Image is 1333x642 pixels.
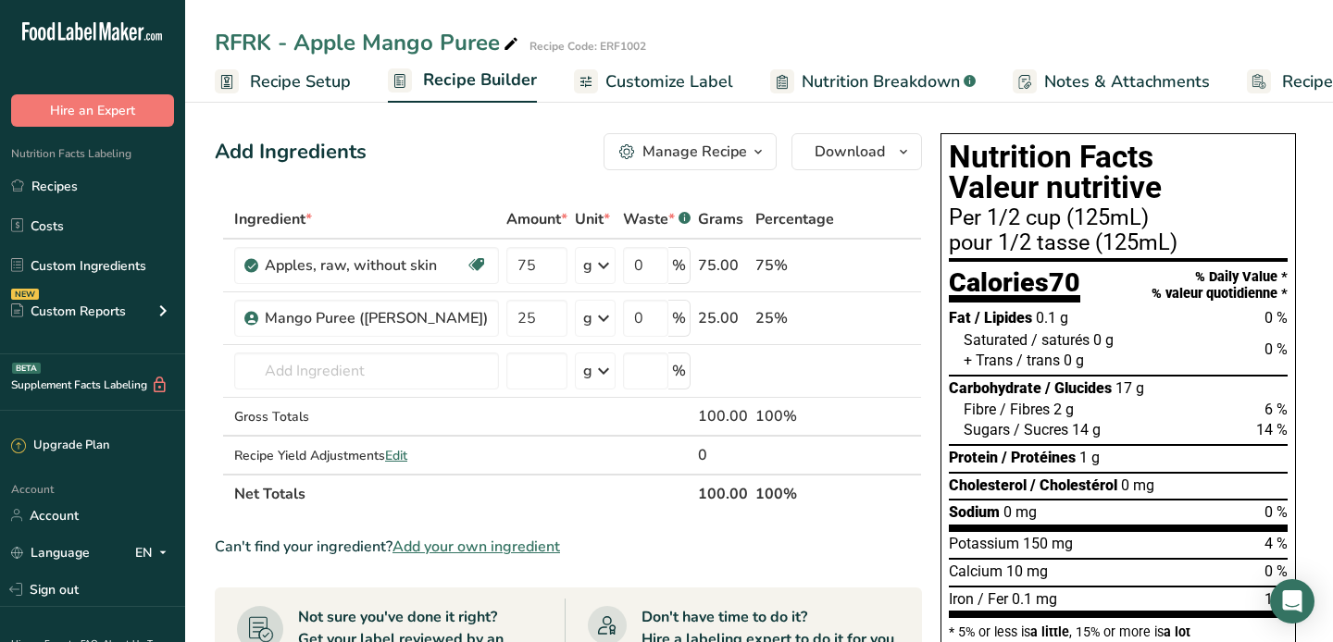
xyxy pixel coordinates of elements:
div: 25.00 [698,307,748,329]
span: / Cholestérol [1030,476,1117,494]
span: Edit [385,447,407,464]
span: Grams [698,208,743,230]
div: Recipe Code: ERF1002 [529,38,646,55]
span: Sodium [949,503,1000,521]
span: / Fer [978,590,1008,608]
div: BETA [12,363,41,374]
a: Customize Label [574,61,733,103]
div: Open Intercom Messenger [1270,579,1314,623]
button: Download [791,133,922,170]
a: Recipe Builder [388,59,537,104]
div: Recipe Yield Adjustments [234,446,499,465]
span: 2 g [1053,401,1074,418]
span: Sugars [964,421,1010,438]
span: Recipe Builder [423,68,537,93]
span: 0 mg [1121,476,1154,494]
span: / Lipides [975,309,1032,327]
span: 0.1 mg [1012,590,1057,608]
span: Amount [506,208,567,230]
span: Fibre [964,401,996,418]
div: pour 1/2 tasse (125mL) [949,232,1288,254]
div: 0 [698,444,748,466]
span: / Sucres [1014,421,1068,438]
span: Recipe Setup [250,69,351,94]
div: Manage Recipe [642,141,747,163]
span: / saturés [1031,331,1090,349]
span: Notes & Attachments [1044,69,1210,94]
span: 14 % [1256,421,1288,438]
span: / trans [1016,352,1060,369]
th: Net Totals [230,474,694,512]
span: 0 % [1264,340,1288,358]
div: Gross Totals [234,407,499,426]
th: 100.00 [694,474,752,512]
span: Percentage [755,208,834,230]
span: 150 mg [1023,535,1073,552]
span: 10 mg [1006,562,1048,580]
div: g [583,360,592,382]
span: 1 % [1264,590,1288,608]
div: 100% [755,405,834,427]
input: Add Ingredient [234,352,499,389]
div: 100.00 [698,405,748,427]
span: 6 % [1264,401,1288,418]
span: 0 % [1264,309,1288,327]
span: 70 [1049,266,1080,298]
div: Apples, raw, without skin [265,254,466,277]
span: 4 % [1264,535,1288,552]
span: 0 g [1064,352,1084,369]
span: 14 g [1072,421,1101,438]
div: Upgrade Plan [11,437,109,455]
div: g [583,254,592,277]
div: Calories [949,269,1080,303]
a: Nutrition Breakdown [770,61,976,103]
span: Customize Label [605,69,733,94]
h1: Nutrition Facts Valeur nutritive [949,142,1288,204]
span: a lot [1164,624,1190,639]
span: Carbohydrate [949,379,1041,397]
th: 100% [752,474,838,512]
button: Hire an Expert [11,94,174,127]
div: Add Ingredients [215,137,367,167]
span: Add your own ingredient [392,536,560,558]
span: Iron [949,590,974,608]
span: 1 g [1079,449,1100,466]
div: Custom Reports [11,302,126,321]
div: Mango Puree ([PERSON_NAME]) [265,307,488,329]
span: / Glucides [1045,379,1112,397]
span: Cholesterol [949,476,1027,494]
span: Saturated [964,331,1028,349]
span: Protein [949,449,998,466]
span: / Fibres [1000,401,1050,418]
span: Fat [949,309,971,327]
a: Recipe Setup [215,61,351,103]
div: % Daily Value * % valeur quotidienne * [1152,269,1288,302]
div: 75% [755,254,834,277]
span: 17 g [1115,379,1144,397]
div: EN [135,541,174,563]
div: 25% [755,307,834,329]
span: a little [1030,624,1069,639]
div: Per 1/2 cup (125mL) [949,207,1288,229]
span: Nutrition Breakdown [802,69,960,94]
div: Can't find your ingredient? [215,536,922,558]
span: Download [815,141,885,163]
span: 0 mg [1003,503,1037,521]
div: Waste [623,208,691,230]
span: Potassium [949,535,1019,552]
div: 75.00 [698,254,748,277]
span: 0 % [1264,503,1288,521]
div: RFRK - Apple Mango Puree [215,26,522,59]
a: Language [11,537,90,569]
a: Notes & Attachments [1013,61,1210,103]
button: Manage Recipe [604,133,777,170]
span: 0.1 g [1036,309,1068,327]
span: 0 g [1093,331,1114,349]
span: + Trans [964,352,1013,369]
div: NEW [11,289,39,300]
div: g [583,307,592,329]
span: Ingredient [234,208,312,230]
span: Unit [575,208,610,230]
span: / Protéines [1002,449,1076,466]
span: Calcium [949,562,1003,580]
